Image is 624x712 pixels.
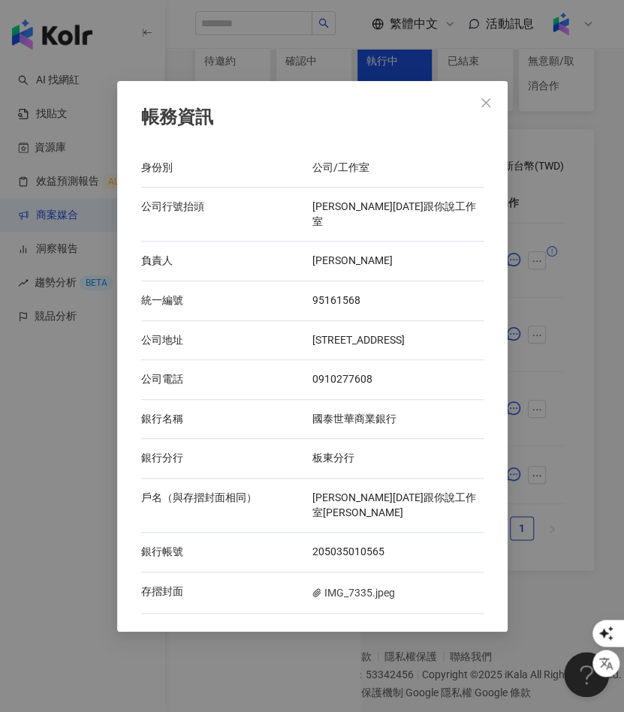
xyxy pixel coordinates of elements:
[312,293,484,308] div: 95161568
[141,491,312,520] div: 戶名（與存摺封面相同）
[141,332,312,347] div: 公司地址
[312,160,484,175] div: 公司/工作室
[141,254,312,269] div: 負責人
[312,372,484,387] div: 0910277608
[312,545,484,560] div: 205035010565
[141,545,312,560] div: 銀行帳號
[471,87,501,117] button: Close
[141,372,312,387] div: 公司電話
[141,584,312,600] div: 存摺封面
[312,411,484,426] div: 國泰世華商業銀行
[312,332,484,347] div: [STREET_ADDRESS]
[141,105,484,131] div: 帳務資訊
[312,584,395,600] span: IMG_7335.jpeg
[141,411,312,426] div: 銀行名稱
[312,200,484,229] div: [PERSON_NAME][DATE]跟你說工作室
[141,451,312,466] div: 銀行分行
[141,160,312,175] div: 身份別
[312,254,484,269] div: [PERSON_NAME]
[312,491,484,520] div: [PERSON_NAME][DATE]跟你說工作室[PERSON_NAME]
[480,96,492,108] span: close
[141,200,312,229] div: 公司行號抬頭
[312,451,484,466] div: 板東分行
[141,293,312,308] div: 統一編號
